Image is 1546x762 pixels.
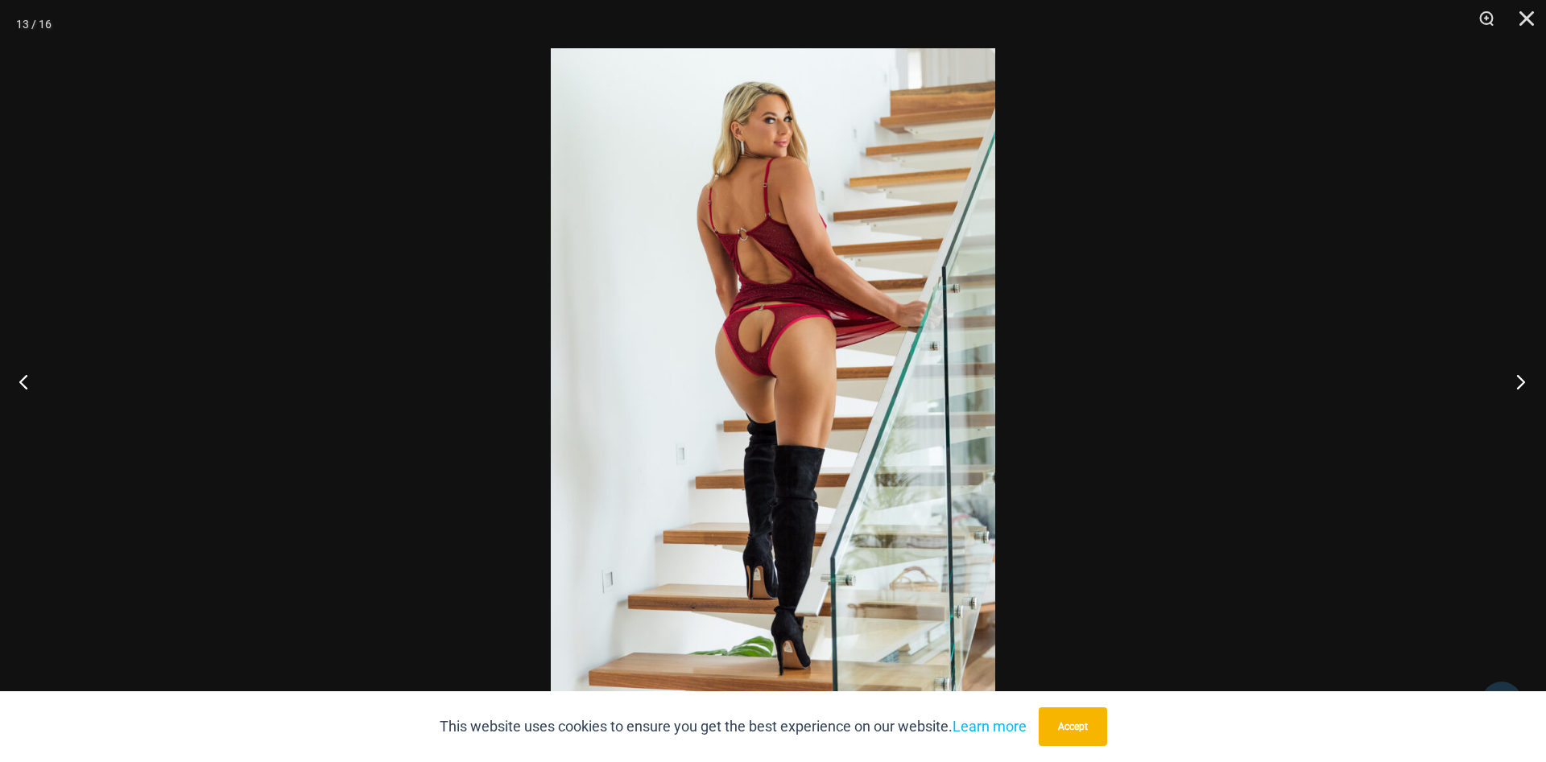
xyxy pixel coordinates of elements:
[1486,341,1546,422] button: Next
[16,12,52,36] div: 13 / 16
[953,718,1027,735] a: Learn more
[440,715,1027,739] p: This website uses cookies to ensure you get the best experience on our website.
[551,48,995,714] img: Guilty Pleasures Red 1260 Slip 6045 Thong 05
[1039,707,1107,746] button: Accept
